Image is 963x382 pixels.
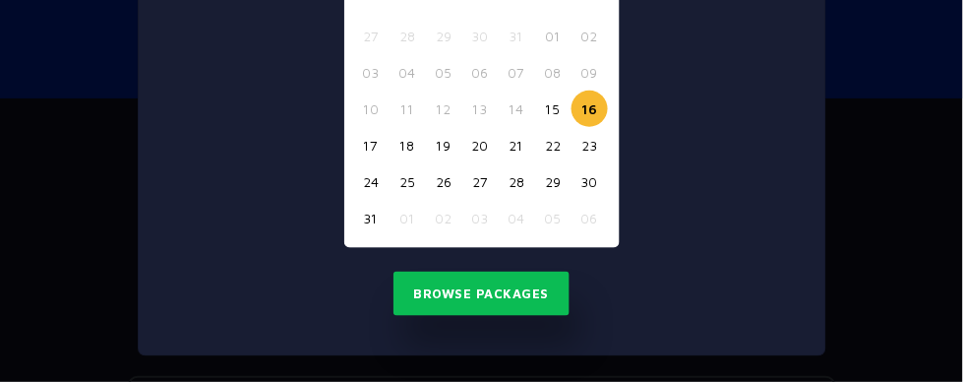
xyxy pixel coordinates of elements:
button: Browse Packages [393,272,571,317]
button: 12 [426,91,462,127]
button: 15 [535,91,572,127]
button: 02 [426,200,462,236]
button: 01 [535,18,572,54]
button: 26 [426,163,462,200]
button: 22 [535,127,572,163]
button: 27 [353,18,390,54]
button: 23 [572,127,608,163]
button: 19 [426,127,462,163]
button: 07 [499,54,535,91]
button: 28 [390,18,426,54]
button: 05 [535,200,572,236]
button: 10 [353,91,390,127]
button: 06 [572,200,608,236]
button: 09 [572,54,608,91]
button: 16 [572,91,608,127]
button: 30 [462,18,499,54]
button: 18 [390,127,426,163]
button: 01 [390,200,426,236]
button: 08 [535,54,572,91]
button: 04 [499,200,535,236]
button: 04 [390,54,426,91]
button: 31 [499,18,535,54]
button: 14 [499,91,535,127]
button: 27 [462,163,499,200]
button: 17 [353,127,390,163]
button: 31 [353,200,390,236]
button: 03 [462,200,499,236]
button: 05 [426,54,462,91]
button: 11 [390,91,426,127]
button: 21 [499,127,535,163]
button: 29 [535,163,572,200]
button: 24 [353,163,390,200]
button: 03 [353,54,390,91]
button: 29 [426,18,462,54]
button: 20 [462,127,499,163]
button: 13 [462,91,499,127]
button: 02 [572,18,608,54]
button: 25 [390,163,426,200]
button: 30 [572,163,608,200]
button: 28 [499,163,535,200]
button: 06 [462,54,499,91]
